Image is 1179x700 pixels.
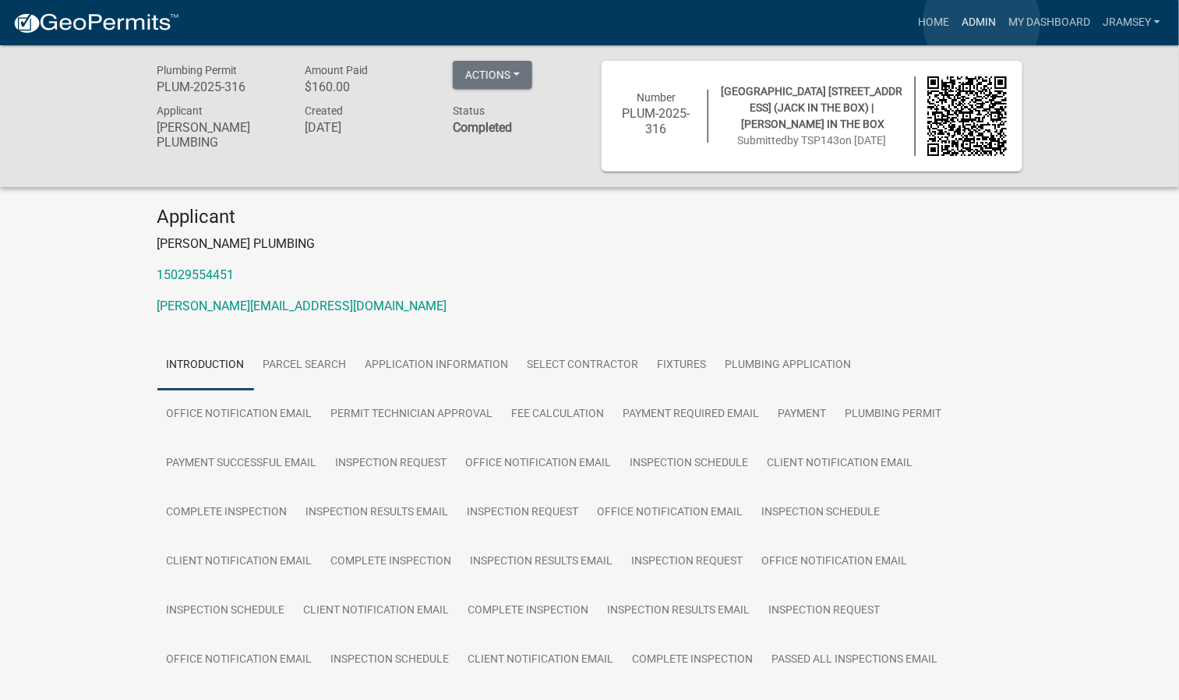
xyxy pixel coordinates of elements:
[716,341,861,391] a: Plumbing Application
[157,537,322,587] a: Client Notification Email
[327,439,457,489] a: Inspection Request
[623,537,753,587] a: Inspection Request
[157,635,322,685] a: Office Notification Email
[157,64,238,76] span: Plumbing Permit
[1096,8,1167,37] a: jramsey
[322,537,461,587] a: Complete Inspection
[621,439,758,489] a: Inspection Schedule
[623,635,763,685] a: Complete Inspection
[254,341,356,391] a: Parcel search
[157,80,282,94] h6: PLUM-2025-316
[157,488,297,538] a: Complete Inspection
[614,390,769,440] a: Payment Required Email
[518,341,648,391] a: Select contractor
[760,586,890,636] a: Inspection Request
[588,488,753,538] a: Office Notification Email
[763,635,948,685] a: Passed All Inspections Email
[453,61,532,89] button: Actions
[305,104,343,117] span: Created
[503,390,614,440] a: Fee Calculation
[637,91,676,104] span: Number
[955,8,1002,37] a: Admin
[305,80,429,94] h6: $160.00
[927,76,1007,156] img: QR code
[157,586,295,636] a: Inspection Schedule
[157,439,327,489] a: Payment Successful Email
[758,439,923,489] a: Client Notification Email
[753,488,890,538] a: Inspection Schedule
[721,85,902,130] span: [GEOGRAPHIC_DATA] [STREET_ADDRESS] (JACK IN THE BOX) | [PERSON_NAME] IN THE BOX
[157,104,203,117] span: Applicant
[598,586,760,636] a: Inspection Results Email
[305,120,429,135] h6: [DATE]
[157,235,1022,253] p: [PERSON_NAME] PLUMBING
[157,206,1022,228] h4: Applicant
[157,267,235,282] a: 15029554451
[459,635,623,685] a: Client Notification Email
[459,586,598,636] a: Complete Inspection
[1002,8,1096,37] a: My Dashboard
[737,134,886,147] span: Submitted on [DATE]
[617,106,697,136] h6: PLUM-2025-316
[458,488,588,538] a: Inspection Request
[836,390,951,440] a: Plumbing Permit
[295,586,459,636] a: Client Notification Email
[753,537,917,587] a: Office Notification Email
[157,299,447,313] a: [PERSON_NAME][EMAIL_ADDRESS][DOMAIN_NAME]
[322,390,503,440] a: Permit Technician Approval
[461,537,623,587] a: Inspection Results Email
[322,635,459,685] a: Inspection Schedule
[157,120,282,150] h6: [PERSON_NAME] PLUMBING
[305,64,368,76] span: Amount Paid
[453,104,485,117] span: Status
[912,8,955,37] a: Home
[157,341,254,391] a: Introduction
[297,488,458,538] a: Inspection Results Email
[457,439,621,489] a: Office Notification Email
[648,341,716,391] a: Fixtures
[787,134,839,147] span: by TSP143
[356,341,518,391] a: Application Information
[769,390,836,440] a: Payment
[157,390,322,440] a: Office Notification Email
[453,120,512,135] strong: Completed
